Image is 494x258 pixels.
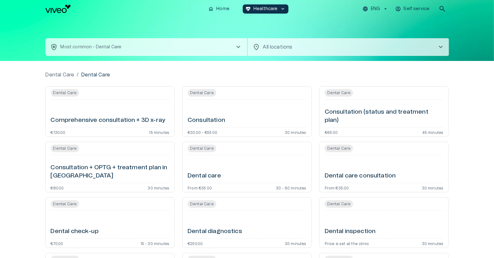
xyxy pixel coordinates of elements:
h6: Consultation (status and treatment plan) [325,108,444,125]
a: Open service booking details [45,197,175,248]
a: Open service booking details [182,86,312,137]
p: Most common - Dental Care [61,44,122,51]
span: home [208,6,214,12]
span: Dental Care [325,90,353,96]
span: health_and_safety [50,43,58,51]
p: From €35.00 [188,186,212,189]
p: Dental Care [81,71,110,79]
span: ecg_heart [245,6,251,12]
span: search [439,5,446,13]
p: €80.00 [51,186,64,189]
p: €250.00 [188,241,203,245]
span: Dental Care [51,201,79,207]
button: homeHome [206,4,233,14]
p: 30 minutes [285,241,306,245]
span: Dental Care [188,146,216,151]
p: Healthcare [253,6,278,12]
p: ENG [371,6,380,12]
a: Dental Care [45,71,74,79]
p: 30 minutes [422,241,444,245]
button: Self service [394,4,431,14]
button: ENG [362,4,389,14]
p: €30.00 - €55.00 [188,130,218,134]
p: Price is set at the clinic [325,241,369,245]
button: health_and_safetyMost common - Dental Carechevron_right [45,38,247,56]
span: Dental Care [325,146,353,151]
h6: Comprehensive consultation + 3D x-ray [51,116,166,125]
a: Open service booking details [182,197,312,248]
p: Home [216,6,230,12]
a: Open service booking details [319,86,449,137]
a: Navigate to homepage [45,5,203,13]
h6: Consultation [188,116,225,125]
span: Dental Care [188,90,216,96]
p: From €35.00 [325,186,349,189]
p: €130.00 [51,130,66,134]
p: 45 minutes [422,130,444,134]
p: Self service [404,6,430,12]
p: 30 minutes [148,186,169,189]
h6: Dental care [188,172,221,180]
h6: Dental care consultation [325,172,396,180]
a: Open service booking details [182,142,312,192]
p: 30 minutes [422,186,444,189]
a: Open service booking details [319,197,449,248]
button: open search modal [436,3,449,15]
button: ecg_heartHealthcarekeyboard_arrow_down [243,4,288,14]
span: keyboard_arrow_down [280,6,286,12]
p: 30 minutes [285,130,306,134]
img: Viveo logo [45,5,71,13]
p: €65.00 [325,130,338,134]
p: 15 minutes [149,130,169,134]
p: All locations [263,43,427,51]
a: Open service booking details [45,142,175,192]
a: Open service booking details [319,142,449,192]
span: Dental Care [325,201,353,207]
h6: Dental inspection [325,227,376,236]
span: Dental Care [51,146,79,151]
span: chevron_right [437,43,445,51]
span: Dental Care [51,90,79,96]
p: €70.00 [51,241,63,245]
span: location_on [253,43,260,51]
h6: Dental diagnostics [188,227,242,236]
p: 30 - 60 minutes [276,186,306,189]
a: Open service booking details [45,86,175,137]
p: 15 - 30 minutes [140,241,170,245]
span: Dental Care [188,201,216,207]
h6: Dental check-up [51,227,99,236]
p: / [77,71,78,79]
h6: Consultation + OPTG + treatment plan in [GEOGRAPHIC_DATA] [51,164,170,180]
span: chevron_right [235,43,242,51]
